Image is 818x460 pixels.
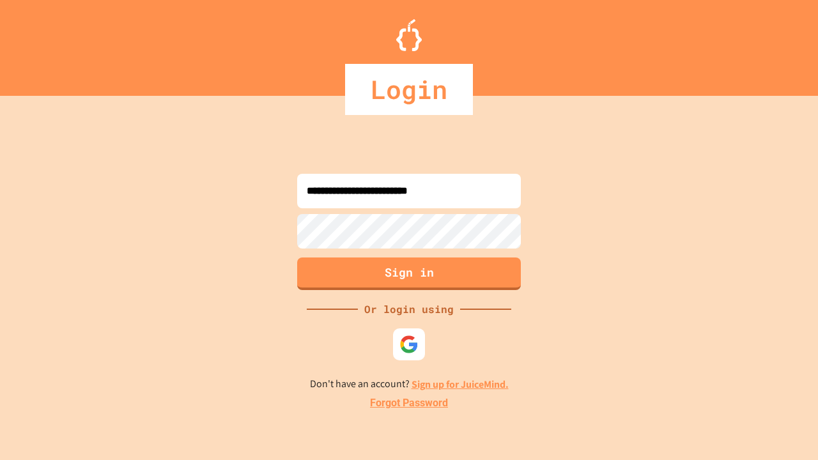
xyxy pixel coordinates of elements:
div: Login [345,64,473,115]
p: Don't have an account? [310,376,509,392]
a: Sign up for JuiceMind. [412,378,509,391]
a: Forgot Password [370,395,448,411]
button: Sign in [297,257,521,290]
div: Or login using [358,302,460,317]
img: Logo.svg [396,19,422,51]
img: google-icon.svg [399,335,419,354]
